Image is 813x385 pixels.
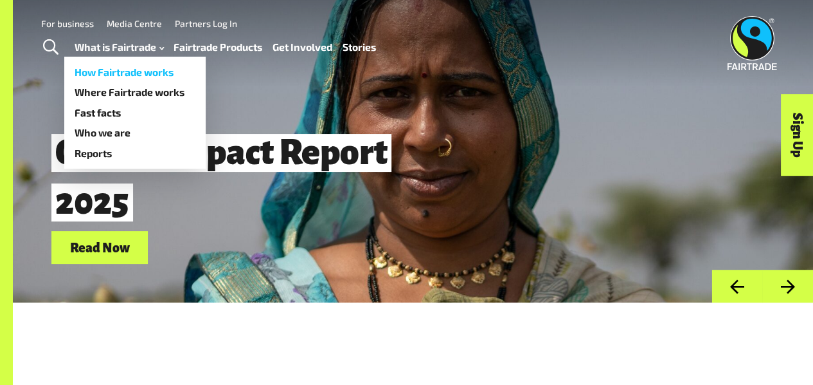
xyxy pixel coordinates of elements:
a: Fast facts [64,102,206,123]
a: Who we are [64,123,206,144]
a: Toggle Search [35,32,66,64]
a: How Fairtrade works [64,62,206,82]
a: What is Fairtrade [75,38,164,56]
a: Media Centre [107,18,162,29]
a: Stories [343,38,376,56]
a: Where Fairtrade works [64,82,206,102]
a: Read Now [51,231,148,264]
a: Fairtrade Products [174,38,262,56]
button: Previous [711,270,762,303]
a: For business [41,18,94,29]
img: Fairtrade Australia New Zealand logo [728,16,777,70]
button: Next [762,270,813,303]
a: Partners Log In [175,18,237,29]
a: Reports [64,143,206,164]
a: Get Involved [272,38,332,56]
span: Global Impact Report 2025 [51,134,391,221]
